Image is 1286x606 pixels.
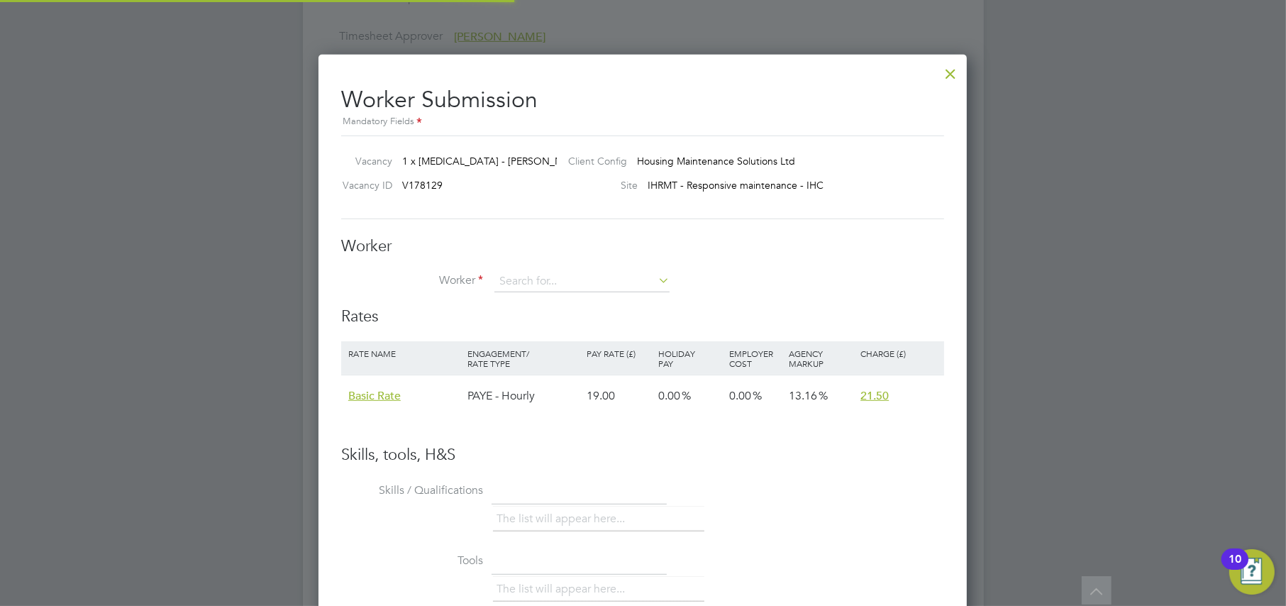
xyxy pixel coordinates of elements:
div: Employer Cost [726,341,785,375]
div: 19.00 [583,375,655,417]
span: 21.50 [860,389,889,403]
label: Skills / Qualifications [341,483,483,498]
span: Housing Maintenance Solutions Ltd [637,155,795,167]
label: Vacancy [336,155,392,167]
span: 0.00 [729,389,751,403]
div: Mandatory Fields [341,114,944,130]
div: Rate Name [345,341,464,365]
span: IHRMT - Responsive maintenance - IHC [648,179,824,192]
button: Open Resource Center, 10 new notifications [1229,549,1275,595]
input: Search for... [494,271,670,292]
span: Basic Rate [348,389,401,403]
div: Holiday Pay [655,341,726,375]
li: The list will appear here... [497,509,631,529]
h3: Skills, tools, H&S [341,445,944,465]
h2: Worker Submission [341,75,944,131]
span: 13.16 [789,389,817,403]
label: Worker [341,273,483,288]
span: 0.00 [658,389,680,403]
span: 1 x [MEDICAL_DATA] - [PERSON_NAME] [402,155,587,167]
div: Engagement/ Rate Type [464,341,583,375]
div: PAYE - Hourly [464,375,583,417]
span: V178129 [402,179,443,192]
h3: Rates [341,307,944,327]
label: Site [557,179,638,192]
label: Tools [341,553,483,568]
div: Charge (£) [857,341,941,365]
label: Client Config [557,155,627,167]
div: Agency Markup [785,341,857,375]
li: The list will appear here... [497,580,631,599]
div: 10 [1229,559,1241,578]
div: Pay Rate (£) [583,341,655,365]
label: Vacancy ID [336,179,392,192]
h3: Worker [341,236,944,257]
